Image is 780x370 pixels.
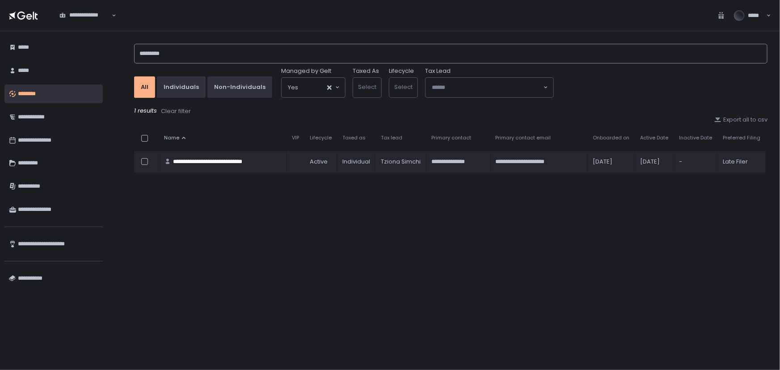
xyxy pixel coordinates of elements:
[207,76,272,98] button: Non-Individuals
[59,19,111,28] input: Search for option
[310,158,328,166] span: active
[54,6,116,25] div: Search for option
[157,76,206,98] button: Individuals
[327,85,332,90] button: Clear Selected
[164,135,179,141] span: Name
[342,135,366,141] span: Taxed as
[298,83,326,92] input: Search for option
[679,158,712,166] div: -
[714,116,767,124] button: Export all to csv
[431,135,471,141] span: Primary contact
[593,135,629,141] span: Onboarded on
[593,158,629,166] div: [DATE]
[292,135,299,141] span: VIP
[679,135,712,141] span: Inactive Date
[496,135,551,141] span: Primary contact email
[432,83,543,92] input: Search for option
[134,107,767,116] div: 1 results
[214,83,266,91] div: Non-Individuals
[723,135,760,141] span: Preferred Filing
[281,67,331,75] span: Managed by Gelt
[381,158,421,166] div: Tziona Simchi
[134,76,155,98] button: All
[723,158,760,166] div: Late Filer
[353,67,379,75] label: Taxed As
[164,83,199,91] div: Individuals
[288,83,298,92] span: Yes
[161,107,191,115] div: Clear filter
[426,78,553,97] div: Search for option
[425,67,451,75] span: Tax Lead
[282,78,345,97] div: Search for option
[381,135,402,141] span: Tax lead
[141,83,148,91] div: All
[358,83,376,91] span: Select
[640,158,668,166] div: [DATE]
[394,83,413,91] span: Select
[310,135,332,141] span: Lifecycle
[160,107,191,116] button: Clear filter
[342,158,370,166] div: Individual
[389,67,414,75] label: Lifecycle
[640,135,668,141] span: Active Date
